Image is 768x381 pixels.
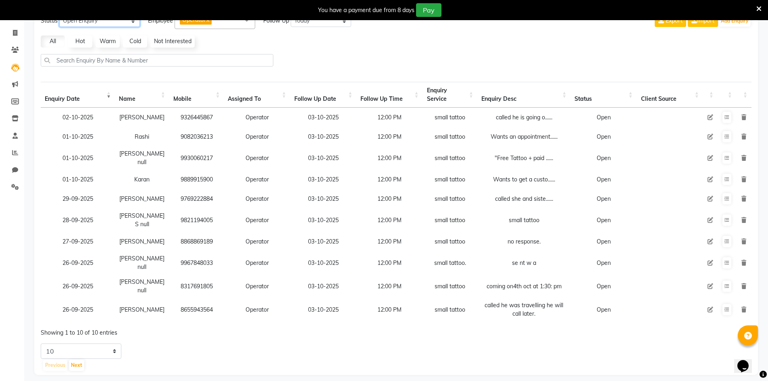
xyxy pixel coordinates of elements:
[224,127,290,146] td: Operator
[570,170,637,189] td: Open
[290,275,356,298] td: 03-10-2025
[290,251,356,275] td: 03-10-2025
[169,189,224,208] td: 9769222884
[115,275,169,298] td: [PERSON_NAME] null
[481,237,566,246] div: no response.
[318,6,414,15] div: You have a payment due from 8 days
[169,298,224,321] td: 8655943564
[169,127,224,146] td: 9082036213
[41,298,115,321] td: 26-09-2025
[115,298,169,321] td: [PERSON_NAME]
[150,35,195,48] a: Not Interested
[423,108,478,127] td: small tattoo
[224,189,290,208] td: Operator
[41,17,58,25] span: Status
[224,170,290,189] td: Operator
[481,195,566,203] div: called she and siste......
[290,82,356,108] th: Follow Up Date: activate to sort column ascending
[115,146,169,170] td: [PERSON_NAME] null
[41,275,115,298] td: 26-09-2025
[169,208,224,232] td: 9821194005
[115,232,169,251] td: [PERSON_NAME]
[481,259,566,267] div: se nt w a
[570,127,637,146] td: Open
[736,82,751,108] th: : activate to sort column ascending
[356,146,423,170] td: 12:00 PM
[224,108,290,127] td: Operator
[423,127,478,146] td: small tattoo
[148,17,173,25] span: Employee
[356,82,423,108] th: Follow Up Time : activate to sort column ascending
[570,298,637,321] td: Open
[570,82,637,108] th: Status: activate to sort column ascending
[224,298,290,321] td: Operator
[41,189,115,208] td: 29-09-2025
[356,251,423,275] td: 12:00 PM
[688,15,718,27] a: Import
[290,189,356,208] td: 03-10-2025
[290,146,356,170] td: 03-10-2025
[356,127,423,146] td: 12:00 PM
[356,170,423,189] td: 12:00 PM
[115,189,169,208] td: [PERSON_NAME]
[666,17,683,24] span: Export
[481,301,566,318] div: called he was travelling he will call later.
[263,17,289,25] span: Follow Up
[169,232,224,251] td: 8868869189
[41,35,65,48] a: All
[637,82,703,108] th: Client Source: activate to sort column ascending
[41,170,115,189] td: 01-10-2025
[423,208,478,232] td: small tattoo
[41,232,115,251] td: 27-09-2025
[481,216,566,225] div: small tattoo
[423,275,478,298] td: small tattoo
[423,82,478,108] th: Enquiry Service : activate to sort column ascending
[224,251,290,275] td: Operator
[570,189,637,208] td: Open
[356,108,423,127] td: 12:00 PM
[356,298,423,321] td: 12:00 PM
[416,3,441,17] button: Pay
[169,170,224,189] td: 9889915900
[41,324,330,337] div: Showing 1 to 10 of 10 entries
[290,232,356,251] td: 03-10-2025
[123,35,147,48] a: Cold
[481,113,566,122] div: called he is going o......
[41,146,115,170] td: 01-10-2025
[115,208,169,232] td: [PERSON_NAME] S null
[356,275,423,298] td: 12:00 PM
[290,108,356,127] td: 03-10-2025
[41,251,115,275] td: 26-09-2025
[423,170,478,189] td: small tattoo
[224,146,290,170] td: Operator
[43,360,67,371] button: Previous
[703,82,718,108] th: : activate to sort column ascending
[423,146,478,170] td: small tattoo
[169,82,224,108] th: Mobile : activate to sort column ascending
[41,127,115,146] td: 01-10-2025
[477,82,570,108] th: Enquiry Desc: activate to sort column ascending
[570,108,637,127] td: Open
[41,82,115,108] th: Enquiry Date: activate to sort column ascending
[423,251,478,275] td: small tattoo.
[224,232,290,251] td: Operator
[290,127,356,146] td: 03-10-2025
[570,251,637,275] td: Open
[570,146,637,170] td: Open
[481,133,566,141] div: Wants an appointment......
[68,35,92,48] a: Hot
[481,154,566,162] div: "Free Tattoo + paid ......
[570,275,637,298] td: Open
[570,232,637,251] td: Open
[41,108,115,127] td: 02-10-2025
[356,232,423,251] td: 12:00 PM
[290,170,356,189] td: 03-10-2025
[41,54,273,67] input: Search Enquiry By Name & Number
[169,275,224,298] td: 8317691805
[69,360,84,371] button: Next
[290,208,356,232] td: 03-10-2025
[570,208,637,232] td: Open
[115,127,169,146] td: Rashi
[481,175,566,184] div: Wants to get a custo......
[41,208,115,232] td: 28-09-2025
